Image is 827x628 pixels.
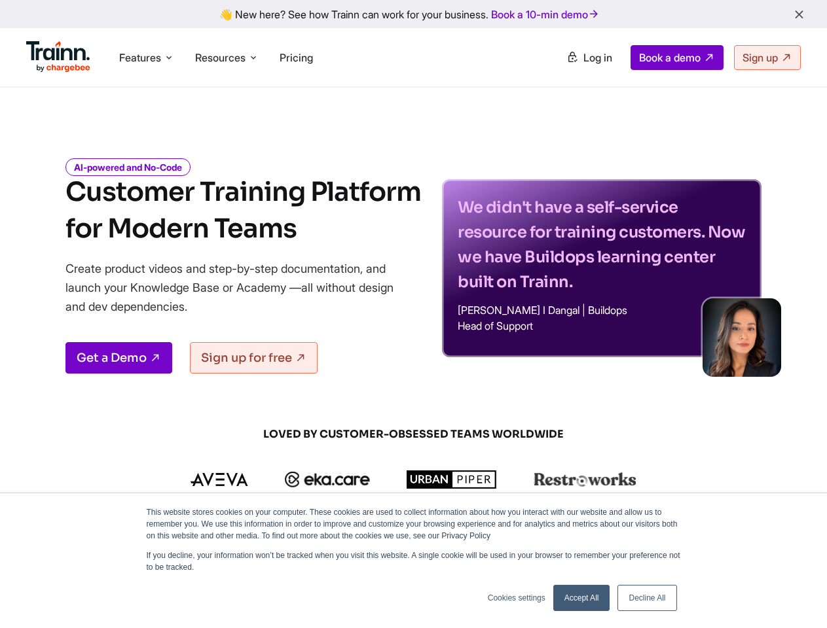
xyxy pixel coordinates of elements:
span: Sign up [743,51,778,64]
p: Head of Support [458,321,746,331]
p: This website stores cookies on your computer. These cookies are used to collect information about... [147,506,681,542]
a: Log in [559,46,620,69]
img: restroworks logo [534,472,636,487]
p: Create product videos and step-by-step documentation, and launch your Knowledge Base or Academy —... [65,259,413,316]
a: Book a demo [631,45,724,70]
img: aveva logo [191,473,248,486]
a: Book a 10-min demo [488,5,602,24]
a: Pricing [280,51,313,64]
span: LOVED BY CUSTOMER-OBSESSED TEAMS WORLDWIDE [100,427,728,442]
img: ekacare logo [285,472,370,487]
p: [PERSON_NAME] I Dangal | Buildops [458,305,746,315]
span: Resources [195,50,246,65]
h1: Customer Training Platform for Modern Teams [65,174,421,247]
img: Trainn Logo [26,41,90,73]
span: Book a demo [639,51,701,64]
p: We didn't have a self-service resource for training customers. Now we have Buildops learning cent... [458,195,746,294]
p: If you decline, your information won’t be tracked when you visit this website. A single cookie wi... [147,549,681,573]
a: Get a Demo [65,342,172,374]
img: urbanpiper logo [407,470,497,489]
a: Sign up [734,45,801,70]
img: sabina-buildops.d2e8138.png [703,298,781,377]
span: Log in [583,51,612,64]
div: 👋 New here? See how Trainn can work for your business. [8,8,819,20]
i: AI-powered and No-Code [65,158,191,176]
span: Features [119,50,161,65]
a: Sign up for free [190,342,318,374]
a: Cookies settings [488,592,545,604]
a: Accept All [553,585,610,611]
a: Decline All [617,585,676,611]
